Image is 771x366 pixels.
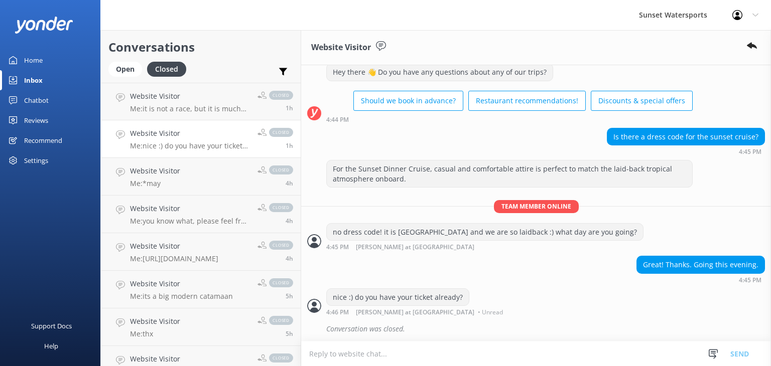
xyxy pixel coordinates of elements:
strong: 4:46 PM [326,309,349,315]
span: [PERSON_NAME] at [GEOGRAPHIC_DATA] [356,244,474,251]
a: Website VisitorMe:it is not a race, but it is much less strenuous on the dolphin watch :)closed1h [101,83,301,120]
div: Hey there 👋 Do you have any questions about any of our trips? [327,64,553,81]
h4: Website Visitor [130,353,250,364]
div: 03:46pm 16-Aug-2025 (UTC -05:00) America/Cancun [326,308,505,315]
div: Open [108,62,142,77]
p: Me: you know what, please feel free to reach out to me personally on my cell. I am happy to help ... [130,217,250,226]
div: 03:44pm 16-Aug-2025 (UTC -05:00) America/Cancun [326,116,693,123]
h4: Website Visitor [130,203,250,214]
h3: Website Visitor [311,41,371,54]
div: Great! Thanks. Going this evening. [637,256,764,273]
div: nice :) do you have your ticket already? [327,289,469,306]
strong: 4:45 PM [326,244,349,251]
button: Discounts & special offers [591,91,693,111]
h4: Website Visitor [130,316,180,327]
div: Help [44,336,58,356]
div: 03:45pm 16-Aug-2025 (UTC -05:00) America/Cancun [636,276,765,283]
span: closed [269,316,293,325]
button: Should we book in advance? [353,91,463,111]
span: Team member online [494,200,579,213]
a: Website VisitorMe:[URL][DOMAIN_NAME]closed4h [101,233,301,271]
span: • Unread [478,309,503,315]
span: closed [269,128,293,137]
span: 12:55pm 16-Aug-2025 (UTC -05:00) America/Cancun [286,179,293,188]
div: 03:45pm 16-Aug-2025 (UTC -05:00) America/Cancun [607,148,765,155]
h4: Website Visitor [130,128,250,139]
div: Reviews [24,110,48,130]
div: Recommend [24,130,62,150]
img: yonder-white-logo.png [15,17,73,33]
span: closed [269,278,293,287]
a: Open [108,63,147,74]
h4: Website Visitor [130,165,180,176]
p: Me: *may [130,179,180,188]
p: Me: thx [130,329,180,338]
strong: 4:45 PM [739,149,761,155]
h4: Website Visitor [130,278,233,289]
button: Restaurant recommendations! [468,91,586,111]
span: closed [269,203,293,212]
h4: Website Visitor [130,241,218,252]
p: Me: [URL][DOMAIN_NAME] [130,254,218,263]
div: 03:45pm 16-Aug-2025 (UTC -05:00) America/Cancun [326,243,644,251]
div: Chatbot [24,90,49,110]
div: Is there a dress code for the sunset cruise? [607,128,764,145]
div: Home [24,50,43,70]
span: closed [269,353,293,362]
div: no dress code! it is [GEOGRAPHIC_DATA] and we are so laidback :) what day are you going? [327,224,643,241]
strong: 4:44 PM [326,117,349,123]
div: Conversation was closed. [326,320,765,337]
a: Website VisitorMe:*mayclosed4h [101,158,301,196]
h2: Conversations [108,38,293,57]
a: Website VisitorMe:you know what, please feel free to reach out to me personally on my cell. I am ... [101,196,301,233]
span: [PERSON_NAME] at [GEOGRAPHIC_DATA] [356,309,474,315]
div: Closed [147,62,186,77]
span: 03:57pm 16-Aug-2025 (UTC -05:00) America/Cancun [286,104,293,112]
span: 03:46pm 16-Aug-2025 (UTC -05:00) America/Cancun [286,141,293,150]
strong: 4:45 PM [739,277,761,283]
div: Inbox [24,70,43,90]
span: closed [269,165,293,174]
span: closed [269,241,293,250]
div: 2025-08-16T20:52:15.338 [307,320,765,337]
a: Website VisitorMe:nice :) do you have your ticket already?closed1h [101,120,301,158]
p: Me: its a big modern catamaan [130,292,233,301]
div: For the Sunset Dinner Cruise, casual and comfortable attire is perfect to match the laid-back tro... [327,160,692,187]
h4: Website Visitor [130,91,250,102]
div: Settings [24,150,48,170]
a: Website VisitorMe:thxclosed5h [101,308,301,346]
div: Support Docs [31,316,72,336]
span: 12:26pm 16-Aug-2025 (UTC -05:00) America/Cancun [286,254,293,263]
span: 11:58am 16-Aug-2025 (UTC -05:00) America/Cancun [286,329,293,338]
p: Me: nice :) do you have your ticket already? [130,141,250,150]
a: Closed [147,63,191,74]
p: Me: it is not a race, but it is much less strenuous on the dolphin watch :) [130,104,250,113]
a: Website VisitorMe:its a big modern catamaanclosed5h [101,271,301,308]
span: closed [269,91,293,100]
span: 11:59am 16-Aug-2025 (UTC -05:00) America/Cancun [286,292,293,300]
span: 12:31pm 16-Aug-2025 (UTC -05:00) America/Cancun [286,217,293,225]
